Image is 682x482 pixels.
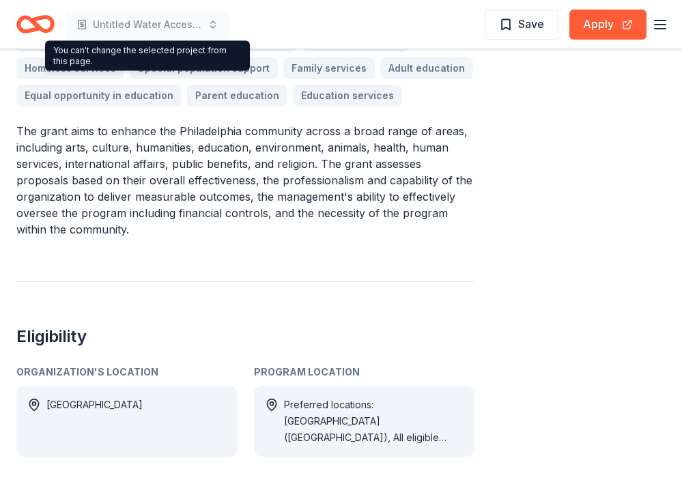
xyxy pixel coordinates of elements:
span: Untitled Water Access Audio Documentary [93,16,202,33]
button: Untitled Water Access Audio Documentary [66,11,229,38]
div: [GEOGRAPHIC_DATA] [46,397,143,446]
div: Program Location [254,364,475,380]
div: You can't change the selected project from this page. [45,41,250,71]
p: The grant aims to enhance the Philadelphia community across a broad range of areas, including art... [16,123,474,238]
a: Home [16,8,55,40]
h2: Eligibility [16,326,474,348]
button: Save [485,10,558,40]
button: Apply [569,10,647,40]
div: Organization's Location [16,364,238,380]
span: Save [518,15,544,33]
div: Preferred locations: [GEOGRAPHIC_DATA] ([GEOGRAPHIC_DATA]), All eligible locations: [GEOGRAPHIC_D... [284,397,464,446]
